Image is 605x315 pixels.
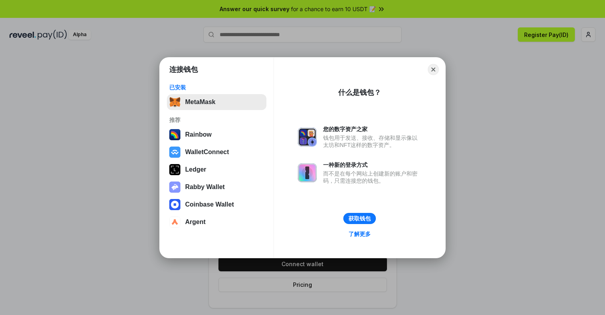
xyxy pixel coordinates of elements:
img: svg+xml,%3Csvg%20width%3D%2228%22%20height%3D%2228%22%20viewBox%3D%220%200%2028%2028%22%20fill%3D... [169,199,180,210]
button: Argent [167,214,266,230]
img: svg+xml,%3Csvg%20fill%3D%22none%22%20height%3D%2233%22%20viewBox%3D%220%200%2035%2033%22%20width%... [169,97,180,108]
img: svg+xml,%3Csvg%20xmlns%3D%22http%3A%2F%2Fwww.w3.org%2F2000%2Fsvg%22%20fill%3D%22none%22%20viewBox... [169,182,180,193]
div: 了解更多 [348,230,371,238]
div: Rainbow [185,131,212,138]
div: 而不是在每个网站上创建新的账户和密码，只需连接您的钱包。 [323,170,421,184]
button: MetaMask [167,94,266,110]
div: Argent [185,218,206,226]
div: MetaMask [185,99,215,106]
div: 钱包用于发送、接收、存储和显示像以太坊和NFT这样的数字资产。 [323,134,421,149]
button: Rainbow [167,127,266,143]
img: svg+xml,%3Csvg%20width%3D%2228%22%20height%3D%2228%22%20viewBox%3D%220%200%2028%2028%22%20fill%3D... [169,216,180,228]
div: 什么是钱包？ [338,88,381,97]
button: Coinbase Wallet [167,197,266,213]
h1: 连接钱包 [169,65,198,74]
button: 获取钱包 [343,213,376,224]
button: Close [428,64,439,75]
div: 一种新的登录方式 [323,161,421,168]
div: 您的数字资产之家 [323,126,421,133]
div: 已安装 [169,84,264,91]
button: Ledger [167,162,266,178]
div: 获取钱包 [348,215,371,222]
div: 推荐 [169,116,264,124]
img: svg+xml,%3Csvg%20xmlns%3D%22http%3A%2F%2Fwww.w3.org%2F2000%2Fsvg%22%20width%3D%2228%22%20height%3... [169,164,180,175]
img: svg+xml,%3Csvg%20xmlns%3D%22http%3A%2F%2Fwww.w3.org%2F2000%2Fsvg%22%20fill%3D%22none%22%20viewBox... [298,128,317,147]
div: WalletConnect [185,149,229,156]
button: WalletConnect [167,144,266,160]
div: Ledger [185,166,206,173]
img: svg+xml,%3Csvg%20width%3D%22120%22%20height%3D%22120%22%20viewBox%3D%220%200%20120%20120%22%20fil... [169,129,180,140]
img: svg+xml,%3Csvg%20xmlns%3D%22http%3A%2F%2Fwww.w3.org%2F2000%2Fsvg%22%20fill%3D%22none%22%20viewBox... [298,163,317,182]
a: 了解更多 [344,229,375,239]
div: Rabby Wallet [185,184,225,191]
img: svg+xml,%3Csvg%20width%3D%2228%22%20height%3D%2228%22%20viewBox%3D%220%200%2028%2028%22%20fill%3D... [169,147,180,158]
button: Rabby Wallet [167,179,266,195]
div: Coinbase Wallet [185,201,234,208]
